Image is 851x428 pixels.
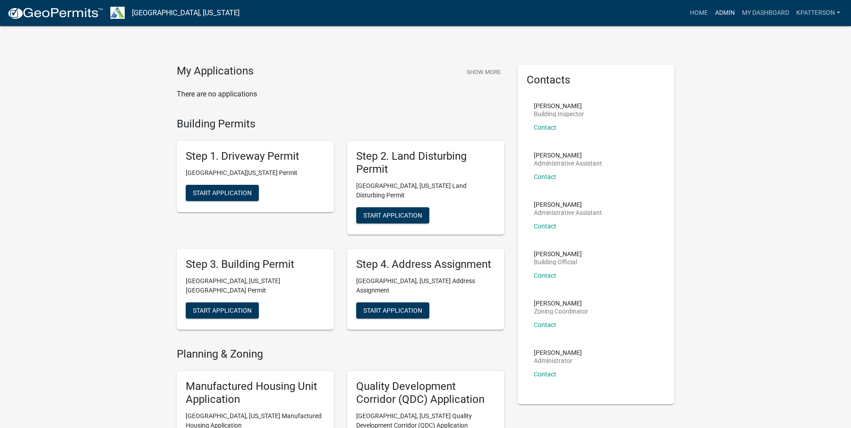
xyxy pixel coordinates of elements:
[534,300,588,306] p: [PERSON_NAME]
[711,4,738,22] a: Admin
[186,168,325,178] p: [GEOGRAPHIC_DATA][US_STATE] Permit
[534,210,602,216] p: Administrative Assistant
[534,173,556,180] a: Contact
[534,251,582,257] p: [PERSON_NAME]
[356,181,495,200] p: [GEOGRAPHIC_DATA], [US_STATE] Land Disturbing Permit
[534,160,602,166] p: Administrative Assistant
[110,7,125,19] img: Troup County, Georgia
[534,308,588,314] p: Zoning Coordinator
[534,272,556,279] a: Contact
[356,276,495,295] p: [GEOGRAPHIC_DATA], [US_STATE] Address Assignment
[132,5,240,21] a: [GEOGRAPHIC_DATA], [US_STATE]
[356,302,429,319] button: Start Application
[186,258,325,271] h5: Step 3. Building Permit
[686,4,711,22] a: Home
[186,380,325,406] h5: Manufactured Housing Unit Application
[186,185,259,201] button: Start Application
[186,150,325,163] h5: Step 1. Driveway Permit
[534,259,582,265] p: Building Official
[177,348,504,361] h4: Planning & Zoning
[186,302,259,319] button: Start Application
[534,358,582,364] p: Administrator
[356,207,429,223] button: Start Application
[177,118,504,131] h4: Building Permits
[534,349,582,356] p: [PERSON_NAME]
[193,306,252,314] span: Start Application
[534,103,584,109] p: [PERSON_NAME]
[356,380,495,406] h5: Quality Development Corridor (QDC) Application
[534,371,556,378] a: Contact
[534,111,584,117] p: Building Inspector
[534,223,556,230] a: Contact
[738,4,793,22] a: My Dashboard
[177,65,253,78] h4: My Applications
[356,258,495,271] h5: Step 4. Address Assignment
[463,65,504,79] button: Show More
[534,321,556,328] a: Contact
[356,150,495,176] h5: Step 2. Land Disturbing Permit
[186,276,325,295] p: [GEOGRAPHIC_DATA], [US_STATE][GEOGRAPHIC_DATA] Permit
[534,152,602,158] p: [PERSON_NAME]
[527,74,666,87] h5: Contacts
[534,124,556,131] a: Contact
[193,189,252,197] span: Start Application
[363,306,422,314] span: Start Application
[793,4,844,22] a: KPATTERSON
[177,89,504,100] p: There are no applications
[534,201,602,208] p: [PERSON_NAME]
[363,211,422,218] span: Start Application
